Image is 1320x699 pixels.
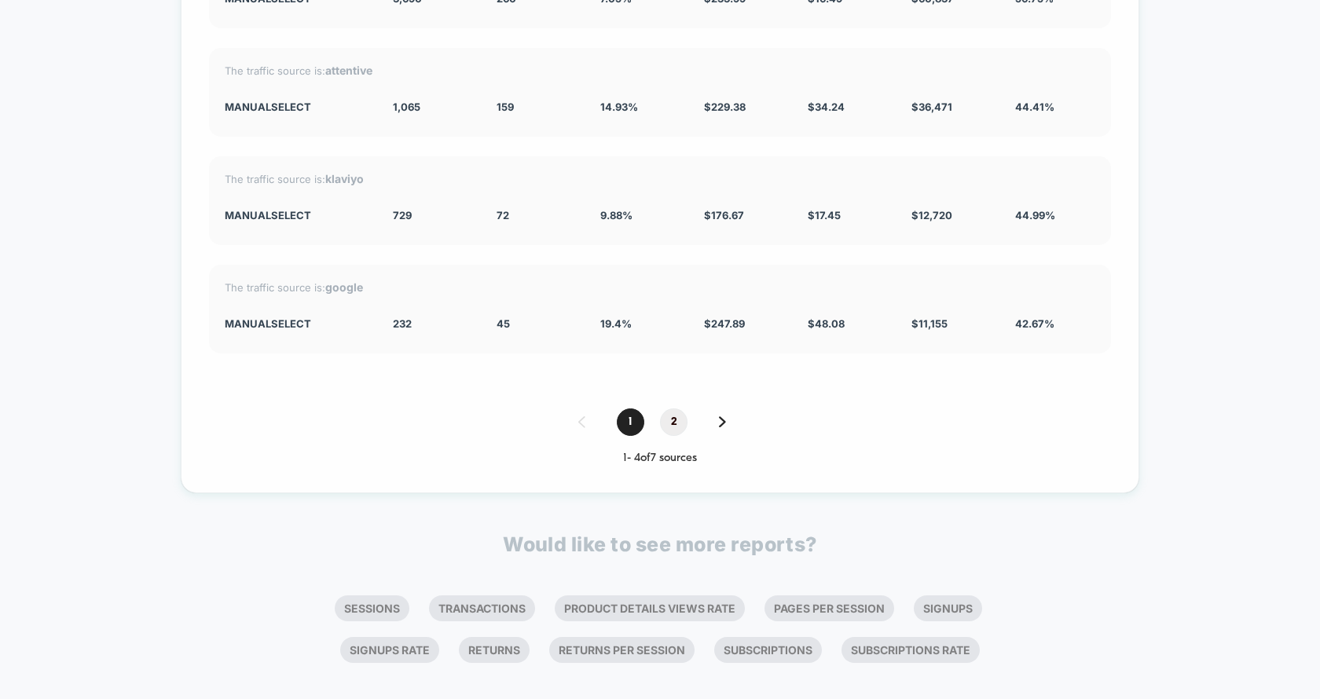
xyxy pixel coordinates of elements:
li: Transactions [429,595,535,621]
span: 232 [393,317,412,330]
li: Subscriptions [714,637,822,663]
li: Signups Rate [340,637,439,663]
li: Signups [914,595,982,621]
li: Returns Per Session [549,637,695,663]
strong: attentive [325,64,372,77]
li: Product Details Views Rate [555,595,745,621]
span: $ 34.24 [808,101,845,113]
span: $ 247.89 [704,317,745,330]
span: 44.41 % [1015,101,1054,113]
span: 42.67 % [1015,317,1054,330]
span: $ 11,155 [911,317,948,330]
span: 1 [617,408,644,436]
li: Sessions [335,595,409,621]
img: pagination forward [719,416,726,427]
span: 9.88 % [600,209,632,221]
span: 1,065 [393,101,420,113]
span: $ 12,720 [911,209,952,221]
span: 45 [497,317,510,330]
span: 729 [393,209,412,221]
span: $ 36,471 [911,101,952,113]
strong: klaviyo [325,172,364,185]
span: 159 [497,101,514,113]
span: 44.99 % [1015,209,1055,221]
div: The traffic source is: [225,280,1095,294]
div: The traffic source is: [225,172,1095,185]
div: The traffic source is: [225,64,1095,77]
li: Pages Per Session [764,595,894,621]
div: ManualSelect [225,317,369,330]
span: 19.4 % [600,317,632,330]
span: $ 48.08 [808,317,845,330]
div: 1 - 4 of 7 sources [209,452,1111,465]
div: ManualSelect [225,209,369,221]
li: Returns [459,637,530,663]
p: Would like to see more reports? [503,532,817,556]
span: $ 17.45 [808,209,841,221]
span: $ 176.67 [704,209,744,221]
span: 2 [660,408,687,436]
span: 14.93 % [600,101,638,113]
div: ManualSelect [225,101,369,113]
strong: google [325,280,363,294]
li: Subscriptions Rate [841,637,980,663]
span: $ 229.38 [704,101,746,113]
span: 72 [497,209,509,221]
